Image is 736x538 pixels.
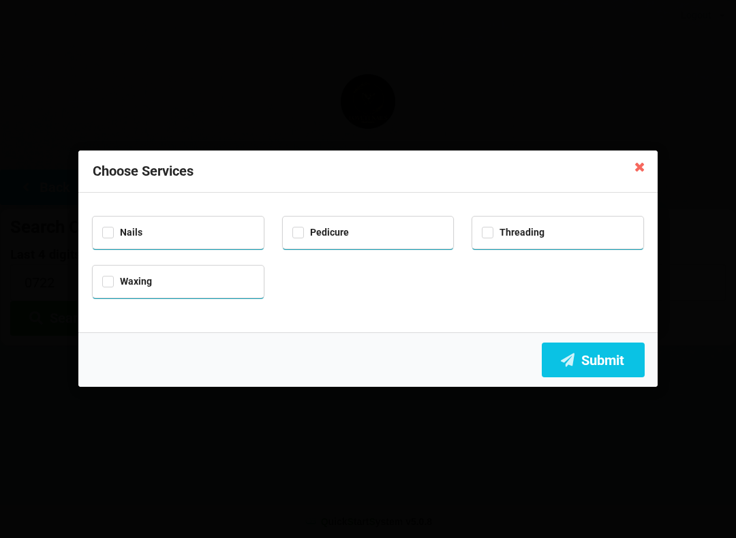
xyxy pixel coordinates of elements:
[292,227,349,238] label: Pedicure
[482,227,545,238] label: Threading
[102,227,142,238] label: Nails
[102,276,152,287] label: Waxing
[78,151,658,193] div: Choose Services
[542,343,645,377] button: Submit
